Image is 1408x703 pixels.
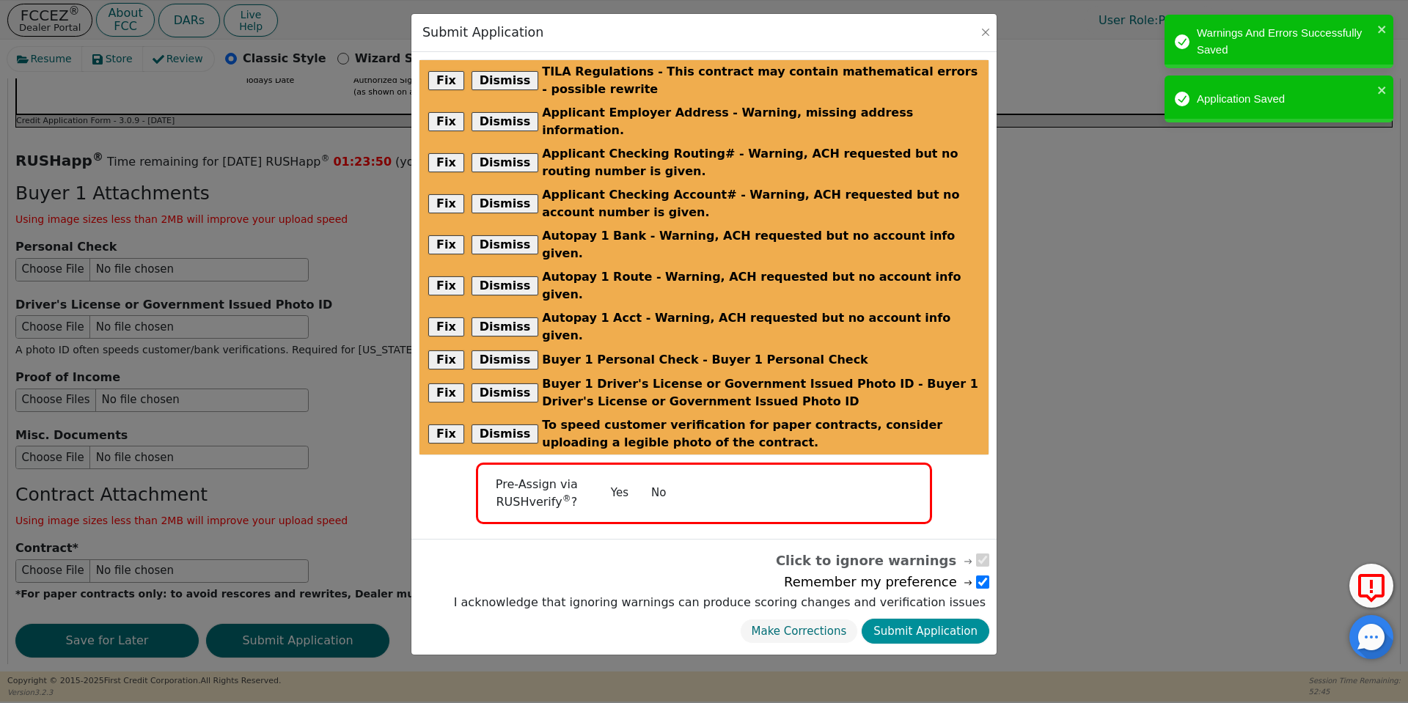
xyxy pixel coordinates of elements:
button: Fix [428,424,464,443]
span: Buyer 1 Driver's License or Government Issued Photo ID - Buyer 1 Driver's License or Government I... [542,375,980,411]
button: Fix [428,383,464,402]
label: I acknowledge that ignoring warnings can produce scoring changes and verification issues [450,594,989,611]
span: Click to ignore warnings [776,551,975,570]
button: Close [978,25,993,40]
div: Warnings And Errors Successfully Saved [1197,25,1373,58]
span: Applicant Checking Account# - Warning, ACH requested but no account number is given. [542,186,980,221]
button: Yes [599,480,640,506]
button: close [1377,81,1387,98]
span: Applicant Checking Routing# - Warning, ACH requested but no routing number is given. [542,145,980,180]
button: Fix [428,112,464,131]
div: Application Saved [1197,91,1373,108]
button: Dismiss [472,424,539,443]
button: Dismiss [472,383,539,402]
button: Fix [428,71,464,90]
button: Dismiss [472,112,539,131]
span: TILA Regulations - This contract may contain mathematical errors - possible rewrite [542,63,980,98]
span: Applicant Employer Address - Warning, missing address information. [542,104,980,139]
span: Autopay 1 Bank - Warning, ACH requested but no account info given. [542,227,980,262]
button: Dismiss [472,71,539,90]
button: Dismiss [472,235,539,254]
button: Report Error to FCC [1349,564,1393,608]
button: Dismiss [472,153,539,172]
button: Fix [428,235,464,254]
span: Pre-Assign via RUSHverify ? [496,477,578,509]
button: Fix [428,194,464,213]
button: Make Corrections [740,619,859,644]
button: Fix [428,317,464,336]
button: Dismiss [472,317,539,336]
button: Dismiss [472,276,539,295]
button: close [1377,21,1387,37]
h3: Submit Application [422,25,543,40]
span: Buyer 1 Personal Check - Buyer 1 Personal Check [542,351,868,369]
button: Dismiss [472,350,539,369]
sup: ® [562,493,571,504]
button: Dismiss [472,194,539,213]
button: Submit Application [862,619,989,644]
button: No [639,480,678,506]
button: Fix [428,350,464,369]
span: Autopay 1 Acct - Warning, ACH requested but no account info given. [542,309,980,345]
span: Remember my preference [784,572,975,592]
button: Fix [428,153,464,172]
span: Autopay 1 Route - Warning, ACH requested but no account info given. [542,268,980,303]
span: To speed customer verification for paper contracts, consider uploading a legible photo of the con... [542,416,980,452]
button: Fix [428,276,464,295]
